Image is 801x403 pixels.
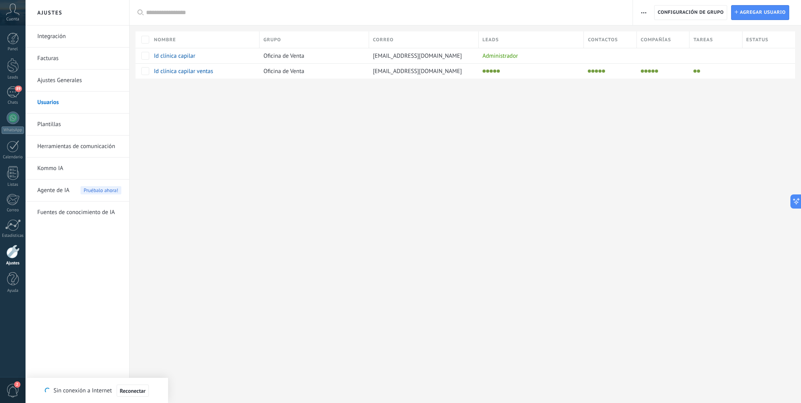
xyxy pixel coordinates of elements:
li: Herramientas de comunicación [26,136,129,158]
span: Estatus [746,36,768,44]
a: Agregar usuario [731,5,789,20]
li: Eliminar [651,70,655,73]
li: Eliminar [697,70,700,73]
li: Exportar [497,70,500,73]
li: Kommo IA [26,158,129,180]
span: Correo [373,36,394,44]
div: Administrador [479,48,580,63]
button: Reconectar [117,385,149,397]
span: [EMAIL_ADDRESS][DOMAIN_NAME] [373,52,462,60]
a: Kommo IA [37,158,121,180]
li: Eliminar [493,70,496,73]
div: Ayuda [2,288,24,293]
div: WhatsApp [2,126,24,134]
li: Instalar [641,70,644,73]
span: Grupo [263,36,281,44]
span: Contactos [588,36,618,44]
span: Id clínica capilar ventas [154,68,213,75]
span: Nombre [154,36,176,44]
li: Agente de IA [26,180,129,201]
span: Oficina de Venta [263,68,304,75]
div: Oficina de Venta [260,64,365,79]
li: Integración [26,26,129,48]
li: Examinar [591,70,594,73]
span: Cuenta [6,17,19,22]
li: Ajustes Generales [26,70,129,92]
span: Agregar usuario [740,5,786,20]
span: Oficina de Venta [263,52,304,60]
li: Fuentes de conocimiento de IA [26,201,129,223]
li: Exportar [655,70,658,73]
span: 2 [14,381,20,388]
a: Agente de IAPruébalo ahora! [37,180,121,201]
div: Calendario [2,155,24,160]
div: Sin conexión a Internet [45,384,148,397]
li: Instalar [483,70,486,73]
div: Listas [2,182,24,187]
span: Leads [483,36,499,44]
a: Plantillas [37,114,121,136]
span: Reconectar [120,388,146,394]
a: Fuentes de conocimiento de IA [37,201,121,223]
span: 89 [15,86,22,92]
div: Chats [2,100,24,105]
li: Exportar [602,70,605,73]
li: Editar [648,70,651,73]
a: Ajustes Generales [37,70,121,92]
li: Eliminar [598,70,602,73]
li: Editar [490,70,493,73]
li: Editar [693,70,697,73]
div: Ajustes [2,261,24,266]
a: Integración [37,26,121,48]
a: Usuarios [37,92,121,114]
span: Pruébalo ahora! [80,186,121,194]
span: Configuración de grupo [658,5,724,20]
a: Facturas [37,48,121,70]
button: Configuración de grupo [654,5,727,20]
div: Estadísticas [2,233,24,238]
button: Más [638,5,649,20]
a: Herramientas de comunicación [37,136,121,158]
div: Leads [2,75,24,80]
li: Examinar [486,70,489,73]
span: Tareas [693,36,713,44]
li: Usuarios [26,92,129,114]
span: [EMAIL_ADDRESS][DOMAIN_NAME] [373,68,462,75]
div: Correo [2,208,24,213]
span: Compañías [641,36,671,44]
div: Panel [2,47,24,52]
span: Id clínica capilar [154,52,195,60]
li: Examinar [644,70,647,73]
li: Facturas [26,48,129,70]
span: Agente de IA [37,180,69,201]
div: Oficina de Venta [260,48,365,63]
li: Editar [595,70,598,73]
li: Instalar [588,70,591,73]
li: Plantillas [26,114,129,136]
